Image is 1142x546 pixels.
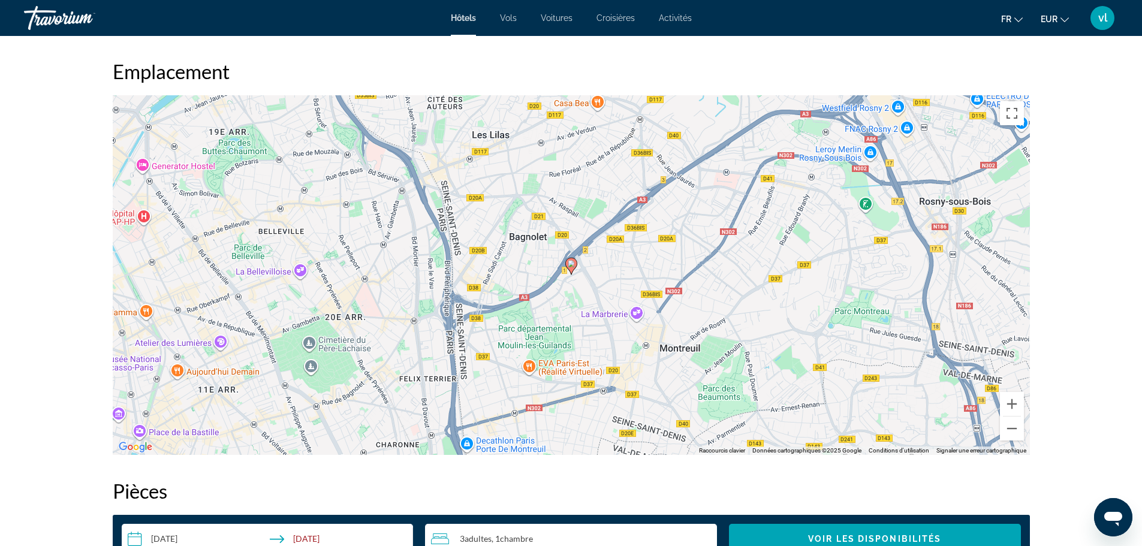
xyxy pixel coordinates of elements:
[116,439,155,455] img: Google
[492,534,533,544] span: , 1
[1041,14,1057,24] span: EUR
[1000,417,1024,441] button: Zoom arrière
[500,13,517,23] a: Vols
[808,534,941,544] span: Voir les disponibilités
[460,534,492,544] span: 3
[1001,10,1023,28] button: Change language
[596,13,635,23] a: Croisières
[936,447,1026,454] a: Signaler une erreur cartographique
[24,2,144,34] a: Travorium
[699,447,745,455] button: Raccourcis clavier
[451,13,476,23] a: Hôtels
[1041,10,1069,28] button: Change currency
[752,447,861,454] span: Données cartographiques ©2025 Google
[1094,498,1132,536] iframe: Bouton de lancement de la fenêtre de messagerie
[1000,392,1024,416] button: Zoom avant
[1001,14,1011,24] span: fr
[116,439,155,455] a: Ouvrir cette zone dans Google Maps (dans une nouvelle fenêtre)
[113,59,1030,83] h2: Emplacement
[500,533,533,544] span: Chambre
[869,447,929,454] a: Conditions d'utilisation (s'ouvre dans un nouvel onglet)
[465,533,492,544] span: Adultes
[541,13,572,23] a: Voitures
[1000,101,1024,125] button: Passer en plein écran
[113,479,1030,503] h2: Pièces
[659,13,692,23] a: Activités
[1087,5,1118,31] button: User Menu
[1098,12,1107,24] span: vl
